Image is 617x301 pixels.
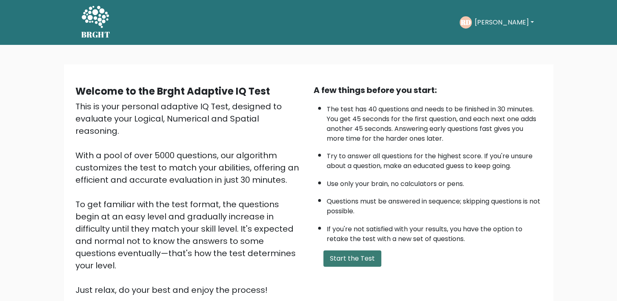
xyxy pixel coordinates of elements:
[327,147,542,171] li: Try to answer all questions for the highest score. If you're unsure about a question, make an edu...
[323,250,381,267] button: Start the Test
[75,84,270,98] b: Welcome to the Brght Adaptive IQ Test
[472,17,536,28] button: [PERSON_NAME]
[327,100,542,144] li: The test has 40 questions and needs to be finished in 30 minutes. You get 45 seconds for the firs...
[81,3,111,42] a: BRGHT
[75,100,304,296] div: This is your personal adaptive IQ Test, designed to evaluate your Logical, Numerical and Spatial ...
[460,18,471,27] text: RD
[314,84,542,96] div: A few things before you start:
[81,30,111,40] h5: BRGHT
[327,175,542,189] li: Use only your brain, no calculators or pens.
[327,220,542,244] li: If you're not satisfied with your results, you have the option to retake the test with a new set ...
[327,193,542,216] li: Questions must be answered in sequence; skipping questions is not possible.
